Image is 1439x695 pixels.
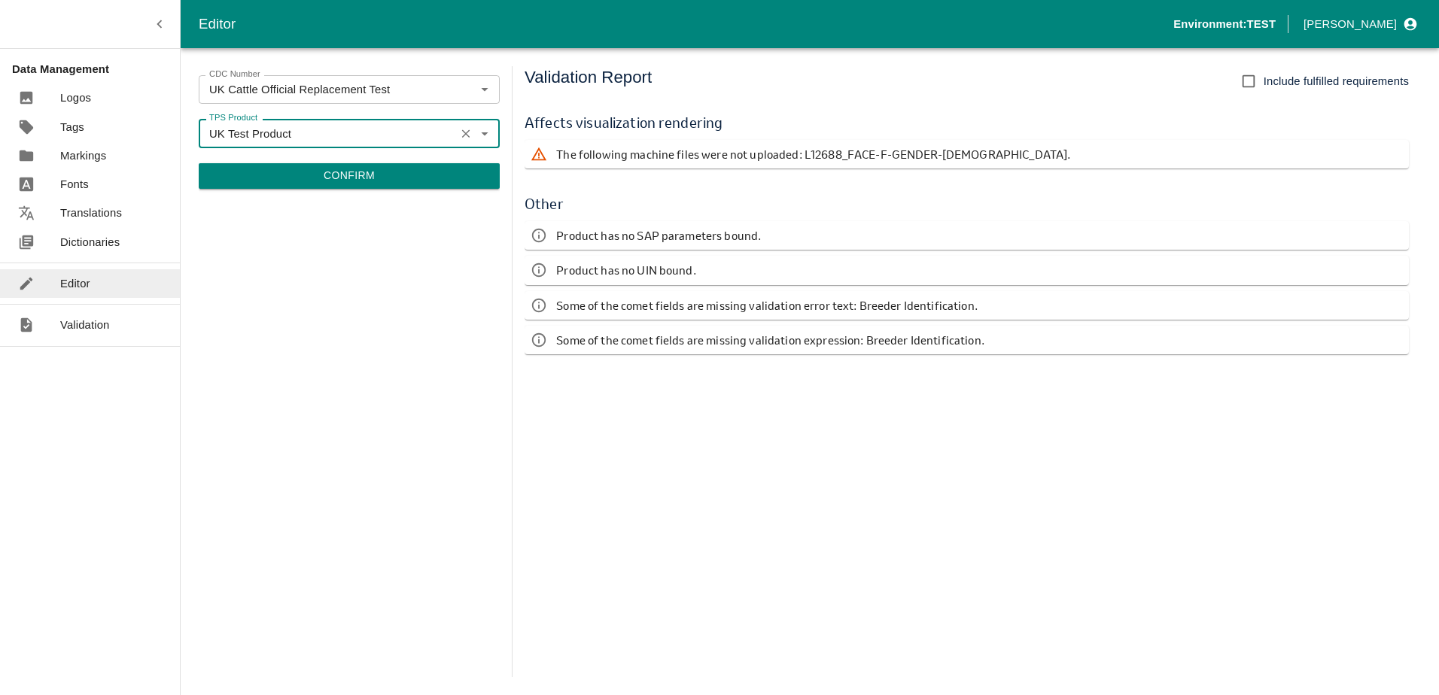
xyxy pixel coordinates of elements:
p: Product has no SAP parameters bound. [556,227,761,244]
p: Logos [60,90,91,106]
p: Editor [60,275,90,292]
p: Tags [60,119,84,135]
span: Include fulfilled requirements [1264,73,1409,90]
h6: Affects visualization rendering [525,111,1409,134]
button: profile [1298,11,1421,37]
p: Markings [60,147,106,164]
p: Some of the comet fields are missing validation expression: Breeder Identification. [556,332,984,348]
button: Confirm [199,163,500,189]
button: Open [475,80,494,99]
button: Open [475,123,494,143]
p: Data Management [12,61,180,77]
label: TPS Product [209,112,257,124]
p: The following machine files were not uploaded: L12688_FACE-F-GENDER-[DEMOGRAPHIC_DATA]. [556,146,1070,162]
p: Some of the comet fields are missing validation error text: Breeder Identification. [556,297,978,314]
h5: Validation Report [525,66,652,96]
p: Environment: TEST [1173,16,1276,32]
p: [PERSON_NAME] [1304,16,1397,32]
p: Dictionaries [60,234,120,250]
p: Translations [60,205,122,221]
p: Fonts [60,176,89,193]
div: Editor [199,13,1173,35]
h6: Other [525,193,1409,215]
button: Clear [456,123,476,144]
p: Validation [60,317,110,333]
label: CDC Number [209,68,260,80]
p: Product has no UIN bound. [556,262,695,278]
